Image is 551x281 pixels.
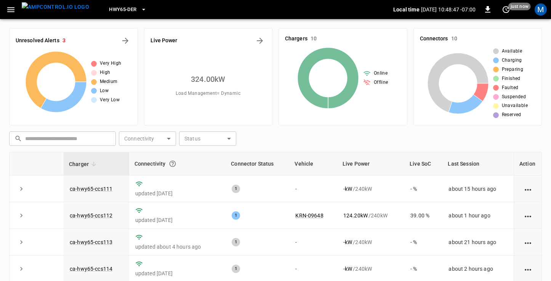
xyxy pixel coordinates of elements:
[343,265,352,273] p: - kW
[16,210,27,221] button: expand row
[451,35,457,43] h6: 10
[22,2,89,12] img: ampcontrol.io logo
[502,66,524,73] span: Preparing
[289,229,337,255] td: -
[135,157,220,171] div: Connectivity
[100,78,117,86] span: Medium
[16,236,27,248] button: expand row
[442,176,514,202] td: about 15 hours ago
[232,211,240,220] div: 1
[295,212,323,219] a: KRN-09648
[374,70,388,77] span: Online
[191,73,225,85] h6: 324.00 kW
[404,229,442,255] td: - %
[135,243,219,251] p: updated about 4 hours ago
[337,152,404,176] th: Live Power
[523,212,533,219] div: action cell options
[151,37,178,45] h6: Live Power
[404,202,442,229] td: 39.00 %
[254,35,266,47] button: Energy Overview
[442,202,514,229] td: about 1 hour ago
[420,35,448,43] h6: Connectors
[502,111,521,119] span: Reserved
[285,35,308,43] h6: Chargers
[16,37,59,45] h6: Unresolved Alerts
[16,183,27,195] button: expand row
[70,186,112,192] a: ca-hwy65-ccs111
[226,152,289,176] th: Connector Status
[502,57,522,64] span: Charging
[69,160,99,169] span: Charger
[106,2,149,17] button: HWY65-DER
[343,238,352,246] p: - kW
[232,238,240,246] div: 1
[176,90,240,97] span: Load Management = Dynamic
[502,102,528,110] span: Unavailable
[343,212,398,219] div: / 240 kW
[100,69,111,77] span: High
[100,60,122,67] span: Very High
[232,265,240,273] div: 1
[393,6,420,13] p: Local time
[119,35,131,47] button: All Alerts
[502,48,522,55] span: Available
[70,266,112,272] a: ca-hwy65-ccs114
[523,185,533,193] div: action cell options
[343,265,398,273] div: / 240 kW
[166,157,179,171] button: Connection between the charger and our software.
[502,75,521,83] span: Finished
[109,5,136,14] span: HWY65-DER
[404,176,442,202] td: - %
[100,96,120,104] span: Very Low
[343,185,352,193] p: - kW
[343,185,398,193] div: / 240 kW
[343,212,368,219] p: 124.20 kW
[16,263,27,275] button: expand row
[100,87,109,95] span: Low
[502,84,519,92] span: Faulted
[289,176,337,202] td: -
[311,35,317,43] h6: 10
[135,190,219,197] p: updated [DATE]
[70,239,112,245] a: ca-hwy65-ccs113
[404,152,442,176] th: Live SoC
[62,37,66,45] h6: 3
[442,152,514,176] th: Last Session
[535,3,547,16] div: profile-icon
[289,152,337,176] th: Vehicle
[232,185,240,193] div: 1
[514,152,541,176] th: Action
[442,229,514,255] td: about 21 hours ago
[135,216,219,224] p: updated [DATE]
[523,265,533,273] div: action cell options
[523,238,533,246] div: action cell options
[70,212,112,219] a: ca-hwy65-ccs112
[135,270,219,277] p: updated [DATE]
[421,6,476,13] p: [DATE] 10:48:47 -07:00
[500,3,512,16] button: set refresh interval
[343,238,398,246] div: / 240 kW
[374,79,388,86] span: Offline
[502,93,526,101] span: Suspended
[508,3,531,10] span: just now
